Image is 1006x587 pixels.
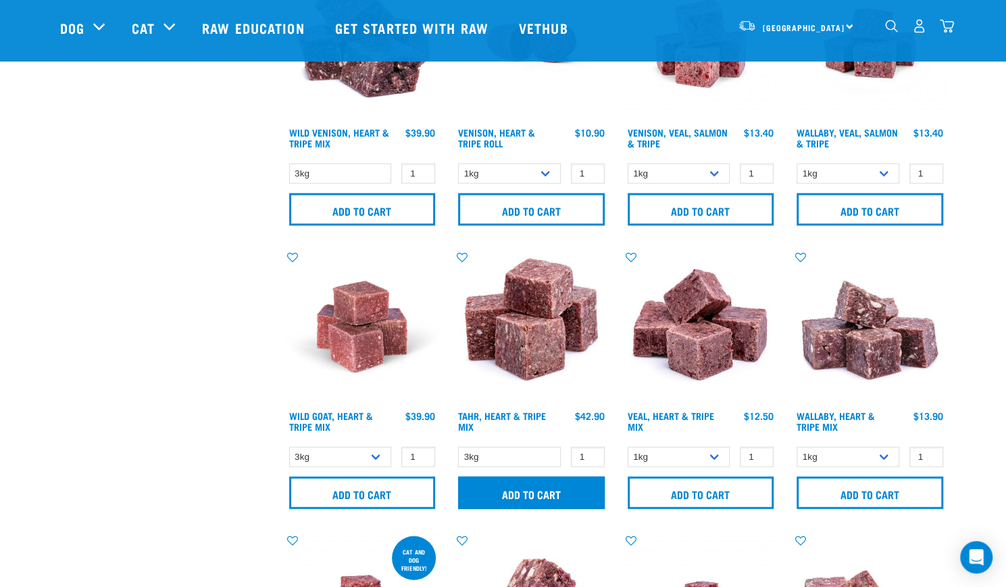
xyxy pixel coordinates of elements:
img: van-moving.png [738,20,756,32]
input: Add to cart [797,477,943,509]
img: Tahr Heart Tripe Mix 01 [455,250,608,404]
a: Get started with Raw [322,1,505,55]
input: Add to cart [289,477,436,509]
a: Wallaby, Heart & Tripe Mix [797,413,875,429]
div: $39.90 [405,410,435,421]
a: Veal, Heart & Tripe Mix [628,413,714,429]
div: $13.90 [913,410,943,421]
input: 1 [909,164,943,185]
input: Add to cart [458,193,605,226]
a: Dog [60,18,84,38]
a: Raw Education [188,1,321,55]
img: home-icon-1@2x.png [885,20,898,32]
a: Cat [132,18,155,38]
input: 1 [401,447,435,468]
a: Vethub [505,1,585,55]
input: Add to cart [458,477,605,509]
a: Venison, Veal, Salmon & Tripe [628,130,728,145]
a: Tahr, Heart & Tripe Mix [458,413,546,429]
img: 1174 Wallaby Heart Tripe Mix 01 [793,250,947,404]
div: $13.40 [744,127,774,138]
img: user.png [912,19,926,33]
div: cat and dog friendly! [392,542,436,578]
a: Wild Venison, Heart & Tripe Mix [289,130,389,145]
input: 1 [571,447,605,468]
img: Goat Heart Tripe 8451 [286,250,439,404]
div: $13.40 [913,127,943,138]
a: Venison, Heart & Tripe Roll [458,130,535,145]
input: 1 [740,164,774,185]
input: Add to cart [628,193,774,226]
input: Add to cart [628,477,774,509]
a: Wallaby, Veal, Salmon & Tripe [797,130,898,145]
input: 1 [909,447,943,468]
div: $42.90 [575,410,605,421]
img: Cubes [624,250,778,404]
input: 1 [401,164,435,185]
span: [GEOGRAPHIC_DATA] [763,25,845,30]
input: 1 [740,447,774,468]
a: Wild Goat, Heart & Tripe Mix [289,413,373,429]
div: Open Intercom Messenger [960,541,992,573]
div: $12.50 [744,410,774,421]
input: 1 [571,164,605,185]
input: Add to cart [289,193,436,226]
img: home-icon@2x.png [940,19,954,33]
div: $10.90 [575,127,605,138]
div: $39.90 [405,127,435,138]
input: Add to cart [797,193,943,226]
